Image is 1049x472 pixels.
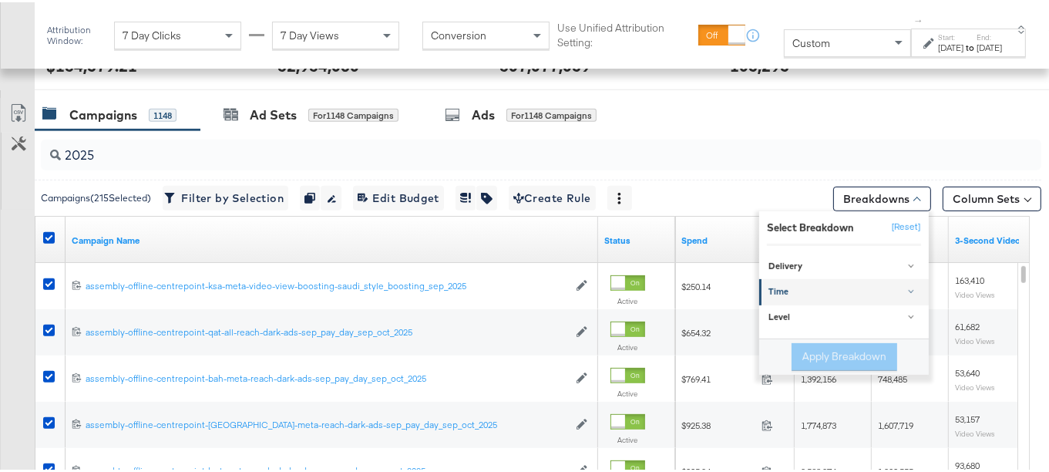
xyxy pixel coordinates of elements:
a: assembly-offline-centrepoint-bah-meta-reach-dark-ads-sep_pay_day_sep_oct_2025 [86,370,568,383]
div: 1148 [149,106,177,120]
sub: Video Views [955,334,995,343]
div: Time [768,284,922,296]
div: [DATE] [977,39,1002,52]
span: 748,485 [878,371,907,383]
a: Level [759,303,929,329]
a: assembly-offline-centrepoint-ksa-meta-video-view-boosting-saudi_style_boosting_sep_2025 [86,278,568,291]
strong: to [963,39,977,51]
span: Conversion [431,26,486,40]
span: 7 Day Clicks [123,26,181,40]
span: Custom [792,34,830,48]
a: assembly-offline-centrepoint-qat-all-reach-dark-ads-sep_pay_day_sep_oct_2025 [86,324,568,337]
span: Edit Budget [358,187,439,206]
button: Breakdowns [833,184,931,209]
a: Time [759,277,929,302]
div: assembly-offline-centrepoint-qat-all-reach-dark-ads-sep_pay_day_sep_oct_2025 [86,324,568,336]
span: $769.41 [681,371,755,383]
span: $654.32 [681,325,755,336]
div: Attribution Window: [46,22,106,44]
div: Select Breakdown [767,218,854,233]
span: 61,682 [955,319,980,330]
span: 93,680 [955,457,980,469]
label: Start: [938,30,963,40]
a: Your campaign name. [72,232,592,244]
div: for 1148 Campaigns [506,106,597,120]
div: Ad Sets [250,104,297,122]
sub: Video Views [955,380,995,389]
sub: Video Views [955,288,995,297]
span: 7 Day Views [281,26,339,40]
span: 53,157 [955,411,980,423]
sub: Video Views [955,426,995,436]
span: Filter by Selection [167,187,284,206]
button: Edit Budget [353,184,444,208]
div: [DATE] [938,39,963,52]
div: Level [768,309,922,322]
span: $250.14 [681,278,755,290]
div: Delivery [768,258,922,271]
button: Column Sets [943,184,1041,209]
div: Campaigns [69,104,137,122]
span: 1,774,873 [801,417,836,429]
input: Search Campaigns by Name, ID or Objective [61,132,953,162]
button: Filter by Selection [163,184,288,208]
span: 1,392,156 [801,371,836,383]
span: ↑ [913,16,927,22]
div: Campaigns ( 215 Selected) [41,189,151,203]
div: Ads [472,104,495,122]
label: Active [610,433,645,443]
span: 163,410 [955,272,984,284]
a: The total amount spent to date. [681,232,788,244]
button: Create Rule [509,184,596,208]
span: Create Rule [513,187,591,206]
label: End: [977,30,1002,40]
label: Active [610,294,645,304]
div: assembly-offline-centrepoint-[GEOGRAPHIC_DATA]-meta-reach-dark-ads-sep_pay_day_sep_oct_2025 [86,416,568,429]
label: Active [610,340,645,350]
span: 1,607,719 [878,417,913,429]
span: $925.38 [681,417,755,429]
div: assembly-offline-centrepoint-bah-meta-reach-dark-ads-sep_pay_day_sep_oct_2025 [86,370,568,383]
a: assembly-offline-centrepoint-[GEOGRAPHIC_DATA]-meta-reach-dark-ads-sep_pay_day_sep_oct_2025 [86,416,568,430]
a: Shows the current state of your Ad Campaign. [604,232,669,244]
a: Delivery [759,251,929,277]
label: Active [610,386,645,396]
span: 53,640 [955,365,980,376]
button: [Reset] [883,213,921,238]
div: for 1148 Campaigns [308,106,398,120]
label: Use Unified Attribution Setting: [557,19,692,47]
